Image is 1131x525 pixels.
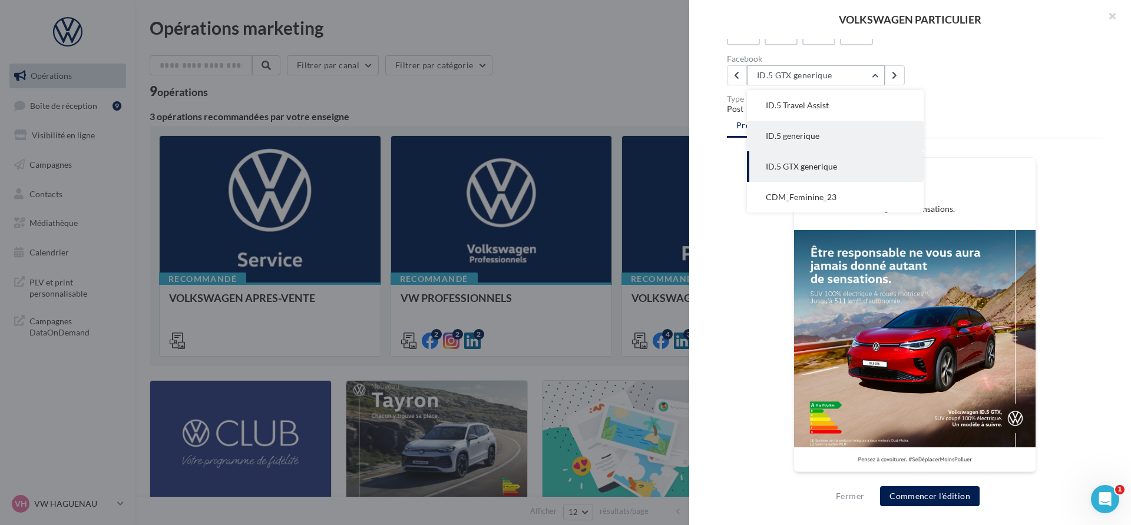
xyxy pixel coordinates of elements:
button: CDM_Feminine_23 [747,182,924,212]
span: CDM_Feminine_23 [766,192,836,202]
button: ID.5 GTX generique [747,65,885,85]
span: ID.5 generique [766,131,819,141]
button: ID.5 Travel Assist [747,90,924,121]
iframe: Intercom live chat [1091,485,1119,513]
span: ID.5 GTX generique [766,161,837,171]
div: Type [727,95,1103,103]
div: Facebook [727,55,910,63]
button: Fermer [831,489,869,503]
span: ID.5 Travel Assist [766,100,829,110]
div: VOLKSWAGEN PARTICULIER [708,14,1112,25]
button: ID.5 GTX generique [747,151,924,182]
div: La prévisualisation est non-contractuelle [793,472,1036,487]
button: ID.5 generique [747,121,924,151]
button: Commencer l'édition [880,486,980,506]
div: Post [727,103,1103,115]
span: 1 [1115,485,1125,494]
